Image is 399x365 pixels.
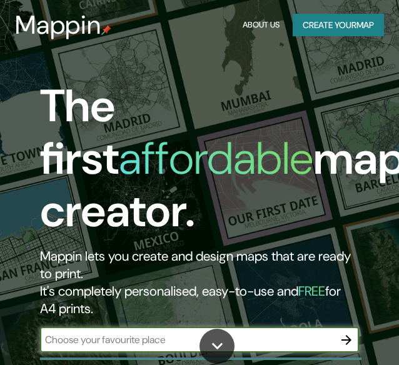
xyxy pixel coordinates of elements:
h3: Mappin [15,10,101,40]
img: mappin-pin [101,25,111,35]
h5: FREE [298,282,325,300]
h1: affordable [119,129,313,187]
button: Create yourmap [293,14,384,37]
h2: Mappin lets you create and design maps that are ready to print. It's completely personalised, eas... [40,247,359,317]
button: About Us [240,14,283,37]
input: Choose your favourite place [40,332,334,347]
